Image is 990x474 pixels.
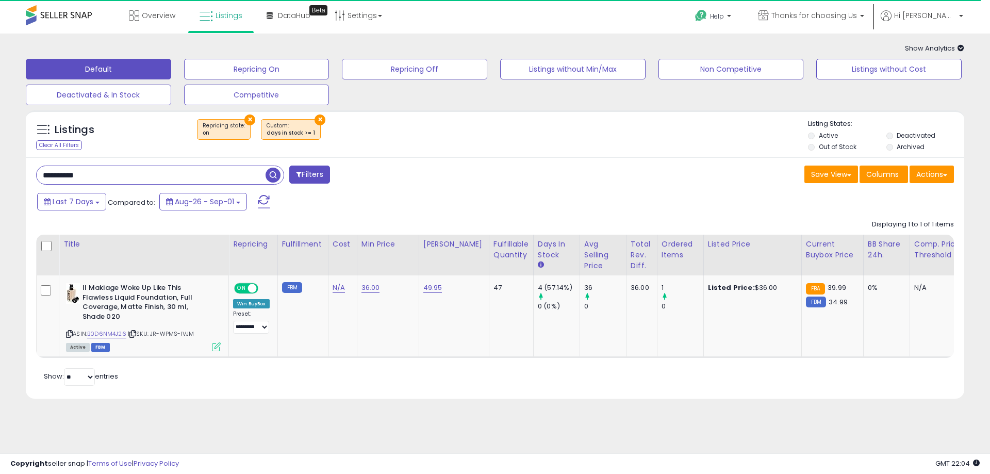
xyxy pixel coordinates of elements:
[662,283,703,292] div: 1
[806,239,859,260] div: Current Buybox Price
[289,166,329,184] button: Filters
[37,193,106,210] button: Last 7 Days
[872,220,954,230] div: Displaying 1 to 1 of 1 items
[828,283,846,292] span: 39.99
[816,59,962,79] button: Listings without Cost
[26,59,171,79] button: Default
[66,283,221,350] div: ASIN:
[88,459,132,468] a: Terms of Use
[584,239,622,271] div: Avg Selling Price
[282,282,302,293] small: FBM
[423,239,485,250] div: [PERSON_NAME]
[538,302,580,311] div: 0 (0%)
[233,239,273,250] div: Repricing
[315,115,325,125] button: ×
[910,166,954,183] button: Actions
[26,85,171,105] button: Deactivated & In Stock
[631,239,653,271] div: Total Rev. Diff.
[10,459,179,469] div: seller snap | |
[53,197,93,207] span: Last 7 Days
[695,9,707,22] i: Get Help
[44,371,118,381] span: Show: entries
[63,239,224,250] div: Title
[493,283,525,292] div: 47
[128,330,194,338] span: | SKU: JR-WPMS-IVJM
[333,239,353,250] div: Cost
[708,239,797,250] div: Listed Price
[66,283,80,304] img: 41cUmiBke7L._SL40_.jpg
[235,284,248,293] span: ON
[881,10,963,34] a: Hi [PERSON_NAME]
[935,459,980,468] span: 2025-09-9 22:04 GMT
[184,59,329,79] button: Repricing On
[894,10,956,21] span: Hi [PERSON_NAME]
[55,123,94,137] h5: Listings
[868,239,905,260] div: BB Share 24h.
[233,299,270,308] div: Win BuyBox
[708,283,794,292] div: $36.00
[423,283,442,293] a: 49.95
[860,166,908,183] button: Columns
[282,239,324,250] div: Fulfillment
[66,343,90,352] span: All listings currently available for purchase on Amazon
[134,459,179,468] a: Privacy Policy
[538,260,544,270] small: Days In Stock.
[806,283,825,295] small: FBA
[631,283,649,292] div: 36.00
[203,129,245,137] div: on
[257,284,273,293] span: OFF
[309,5,327,15] div: Tooltip anchor
[184,85,329,105] button: Competitive
[914,239,967,260] div: Comp. Price Threshold
[806,297,826,307] small: FBM
[708,283,755,292] b: Listed Price:
[142,10,175,21] span: Overview
[175,197,234,207] span: Aug-26 - Sep-01
[662,239,699,260] div: Ordered Items
[87,330,126,338] a: B0D6NM4J26
[203,122,245,137] span: Repricing state :
[687,2,741,34] a: Help
[267,122,315,137] span: Custom:
[10,459,48,468] strong: Copyright
[91,343,110,352] span: FBM
[808,119,964,129] p: Listing States:
[584,302,626,311] div: 0
[819,142,856,151] label: Out of Stock
[82,283,208,324] b: Il Makiage Woke Up Like This Flawless Liquid Foundation, Full Coverage, Matte Finish, 30 ml, Shad...
[584,283,626,292] div: 36
[333,283,345,293] a: N/A
[493,239,529,260] div: Fulfillable Quantity
[278,10,310,21] span: DataHub
[233,310,270,334] div: Preset:
[897,142,925,151] label: Archived
[159,193,247,210] button: Aug-26 - Sep-01
[108,198,155,207] span: Compared to:
[361,283,380,293] a: 36.00
[361,239,415,250] div: Min Price
[538,239,575,260] div: Days In Stock
[819,131,838,140] label: Active
[36,140,82,150] div: Clear All Filters
[710,12,724,21] span: Help
[771,10,857,21] span: Thanks for choosing Us
[267,129,315,137] div: days in stock >= 1
[866,169,899,179] span: Columns
[914,283,964,292] div: N/A
[804,166,858,183] button: Save View
[897,131,935,140] label: Deactivated
[538,283,580,292] div: 4 (57.14%)
[662,302,703,311] div: 0
[244,115,255,125] button: ×
[500,59,646,79] button: Listings without Min/Max
[868,283,902,292] div: 0%
[216,10,242,21] span: Listings
[658,59,804,79] button: Non Competitive
[342,59,487,79] button: Repricing Off
[829,297,848,307] span: 34.99
[905,43,964,53] span: Show Analytics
